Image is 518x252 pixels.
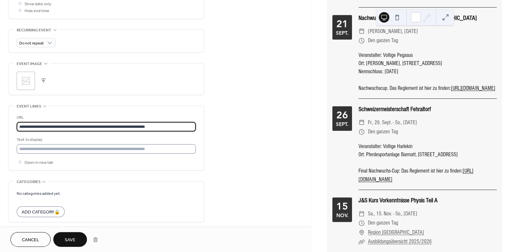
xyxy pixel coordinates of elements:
[17,178,41,185] span: Categories
[336,30,348,35] div: Sept.
[53,232,87,247] button: Save
[359,27,365,36] div: ​
[19,40,44,47] span: Do not repeat
[368,228,424,237] a: Region [GEOGRAPHIC_DATA]
[359,218,365,228] div: ​
[359,118,365,127] div: ​
[359,228,365,237] div: ​
[336,201,348,211] div: 15
[368,36,398,45] span: Den ganzen Tag
[368,127,398,137] span: Den ganzen Tag
[17,190,61,197] span: No categories added yet.
[359,127,365,137] div: ​
[25,159,53,166] span: Open in new tab
[336,122,348,126] div: Sept.
[17,72,35,90] div: ;
[359,197,438,204] a: J&S Kurs Vorkenntnisse Physis Teil A
[336,213,348,218] div: Nov.
[359,168,473,182] a: [URL][DOMAIN_NAME]
[10,232,51,247] button: Cancel
[359,209,365,219] div: ​
[17,60,42,67] span: Event image
[359,13,497,23] div: Nachwuchscup Voltige Pegasus, [GEOGRAPHIC_DATA]
[25,8,49,14] span: Hide end time
[25,1,51,8] span: Show date only
[17,103,41,110] span: Event links
[359,105,497,114] div: Schweizermeisterschaft Fehraltorf
[336,110,348,120] div: 26
[359,51,497,92] div: Veranstalter: Voltige Pegasus Ort: [PERSON_NAME], [STREET_ADDRESS] Nennschluss: [DATE] Nachwuchsc...
[22,237,39,244] span: Cancel
[65,237,75,244] span: Save
[17,27,51,34] span: Recurring event
[451,85,495,91] a: [URL][DOMAIN_NAME]
[359,237,365,246] div: ​
[368,209,417,219] span: Sa., 15. Nov. - So., [DATE]
[368,238,432,244] a: Ausbildungsübersicht 2025/2026
[359,36,365,45] div: ​
[368,218,398,228] span: Den ganzen Tag
[17,136,194,143] div: Text to display
[359,142,497,183] div: Veranstalter: Voltige Harlekin Ort: Pferdesportanlage Barmatt, [STREET_ADDRESS] Final Nachwuchs-C...
[17,114,194,121] div: URL
[368,118,417,127] span: Fr., 26. Sept. - So., [DATE]
[336,19,348,29] div: 21
[368,27,418,36] span: [PERSON_NAME], [DATE]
